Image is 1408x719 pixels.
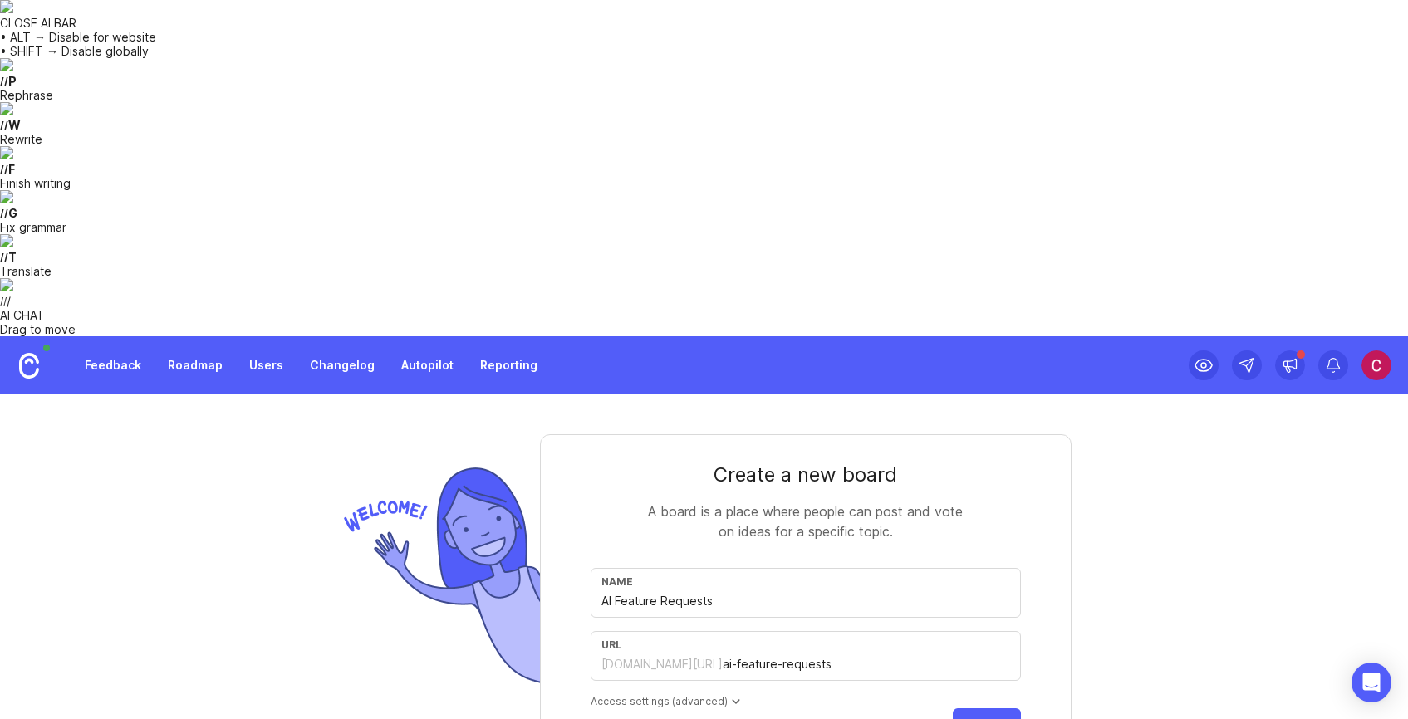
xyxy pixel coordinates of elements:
[19,353,39,379] img: Canny Home
[591,694,1021,708] div: Access settings (advanced)
[1361,350,1391,380] img: Christian Grundemann
[300,350,385,380] a: Changelog
[1352,663,1391,702] div: Open Intercom Messenger
[601,592,1010,610] input: Feature Requests
[239,350,293,380] a: Users
[337,461,540,691] img: welcome-img-178bf9fb836d0a1529256ffe415d7085.png
[601,575,1010,588] div: Name
[591,462,1021,488] div: Create a new board
[391,350,464,380] a: Autopilot
[601,656,723,673] div: [DOMAIN_NAME][URL]
[158,350,233,380] a: Roadmap
[723,655,1010,673] input: feature-requests
[601,638,1010,651] div: url
[75,350,151,380] a: Feedback
[640,501,972,541] div: A board is a place where people can post and vote on ideas for a specific topic.
[470,350,547,380] a: Reporting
